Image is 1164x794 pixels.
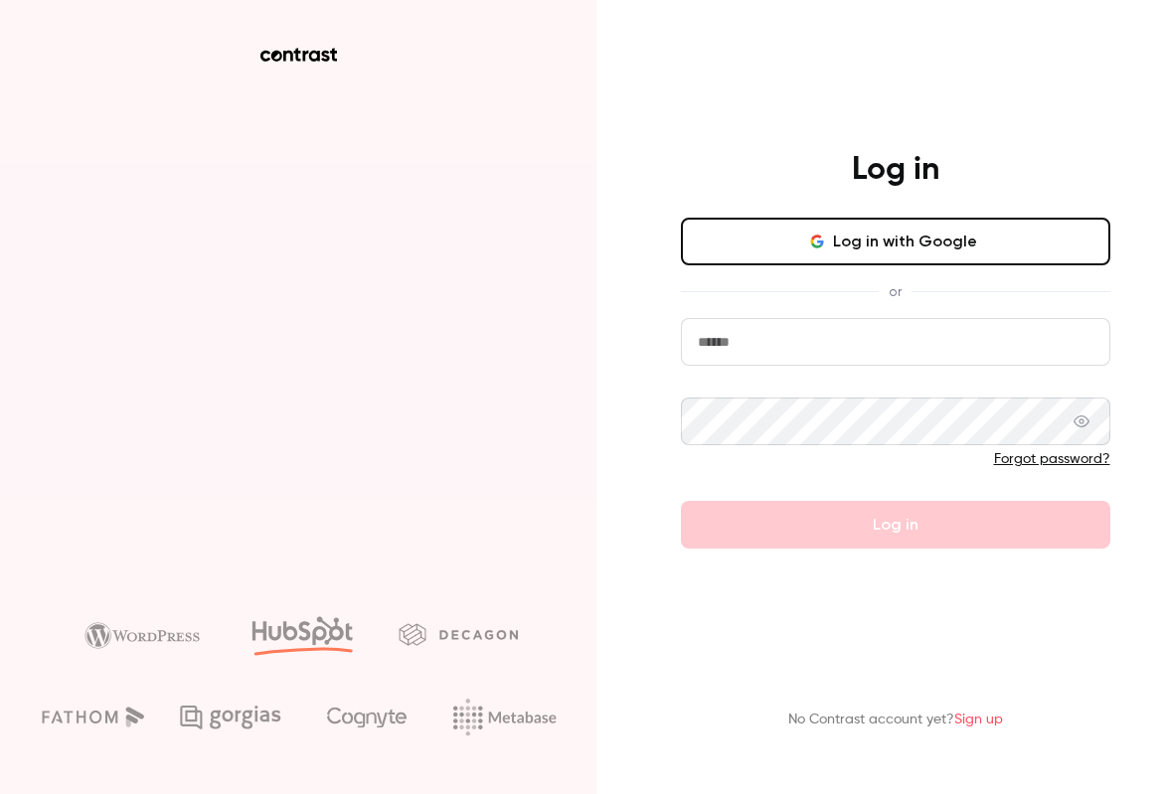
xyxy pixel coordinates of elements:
p: No Contrast account yet? [788,710,1003,730]
span: or [879,281,912,302]
a: Forgot password? [994,452,1110,466]
a: Sign up [954,713,1003,726]
img: decagon [399,623,518,645]
button: Log in with Google [681,218,1110,265]
h4: Log in [852,150,939,190]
